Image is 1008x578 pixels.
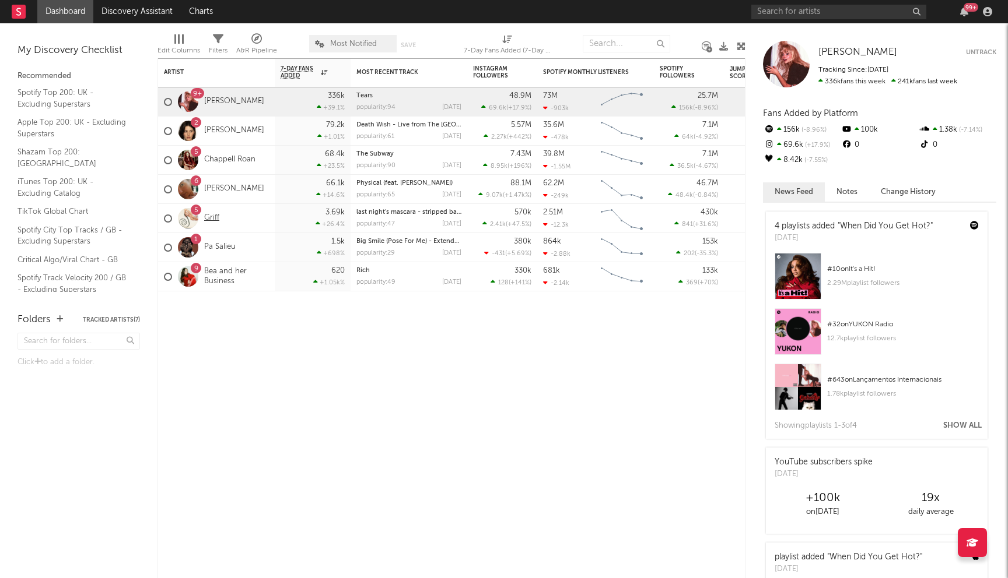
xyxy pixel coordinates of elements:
span: +5.69 % [507,251,530,257]
a: #32onYUKON Radio12.7kplaylist followers [766,308,988,364]
a: [PERSON_NAME] [818,47,897,58]
input: Search... [583,35,670,52]
span: 36.5k [677,163,694,170]
div: Most Recent Track [356,69,444,76]
div: The Subway [356,151,461,157]
span: +141 % [510,280,530,286]
div: ( ) [481,104,531,111]
div: popularity: 94 [356,104,395,111]
div: Spotify Followers [660,65,701,79]
span: 7-Day Fans Added [281,65,318,79]
input: Search for folders... [17,333,140,350]
div: 380k [514,238,531,245]
div: 19 x [877,491,985,505]
div: 7.1M [702,121,718,129]
div: ( ) [676,249,718,257]
div: 88.1M [510,179,531,187]
a: Tears [356,93,373,99]
div: 48.9M [509,92,531,100]
div: 864k [543,238,561,245]
div: My Discovery Checklist [17,44,140,58]
div: -2.14k [543,279,569,287]
div: 62.2M [543,179,564,187]
div: [DATE] [442,163,461,169]
a: Death Wish - Live from The [GEOGRAPHIC_DATA] [356,122,507,128]
div: 54.5 [730,241,776,255]
div: [DATE] [442,279,461,286]
button: Tracked Artists(7) [83,317,140,323]
div: A&R Pipeline [236,29,277,63]
svg: Chart title [596,87,648,117]
div: ( ) [670,162,718,170]
div: +100k [769,491,877,505]
span: -7.14 % [957,127,982,133]
a: "When Did You Get Hot?" [827,553,922,561]
div: 681k [543,267,560,274]
div: 75.9 [730,95,776,109]
div: ( ) [671,104,718,111]
span: -8.96 % [695,105,716,111]
div: -12.3k [543,221,569,228]
a: Physical (feat. [PERSON_NAME]) [356,180,453,186]
div: +14.6 % [316,191,345,199]
a: Bea and her Business [204,267,269,287]
div: +23.5 % [317,162,345,170]
span: 202 [684,251,695,257]
div: [DATE] [442,133,461,140]
div: on [DATE] [769,505,877,519]
div: last night's mascara - stripped back version [356,209,461,216]
div: [DATE] [775,563,922,575]
span: +17.9 % [803,142,830,149]
button: News Feed [763,182,825,202]
a: Rich [356,267,370,274]
div: 12.7k playlist followers [827,332,979,346]
div: Filters [209,29,228,63]
button: Show All [943,422,982,429]
a: Spotify City Top Tracks / GB - Excluding Superstars [17,224,128,248]
div: # 643 on Lançamentos Internacionais [827,373,979,387]
div: ( ) [482,220,531,228]
div: ( ) [478,191,531,199]
div: playlist added [775,551,922,563]
div: -903k [543,104,569,112]
span: +47.5 % [508,221,530,228]
div: [DATE] [775,468,873,480]
span: [PERSON_NAME] [818,47,897,57]
div: 79.2k [326,121,345,129]
div: ( ) [678,279,718,286]
button: Change History [869,182,947,202]
span: 48.4k [675,192,693,199]
span: 69.6k [489,105,506,111]
div: 58.2 [730,270,776,284]
div: 39.8M [543,150,565,158]
svg: Chart title [596,204,648,233]
div: 73.9 [730,153,776,167]
div: 1.38k [919,122,996,138]
a: [PERSON_NAME] [204,97,264,107]
div: daily average [877,505,985,519]
div: +26.4 % [316,220,345,228]
div: 156k [763,122,841,138]
div: 7.43M [510,150,531,158]
a: [PERSON_NAME] [204,184,264,194]
a: Griff [204,213,219,223]
div: Rich [356,267,461,274]
span: +1.47k % [505,192,530,199]
button: Save [401,42,416,48]
div: 2.29M playlist followers [827,276,979,290]
span: +196 % [509,163,530,170]
div: 336k [328,92,345,100]
div: 73.5 [730,124,776,138]
span: Fans Added by Platform [763,109,858,118]
div: 7.1M [702,150,718,158]
div: # 32 on YUKON Radio [827,318,979,332]
svg: Chart title [596,117,648,146]
span: +442 % [509,134,530,140]
div: 68.4k [325,150,345,158]
div: ( ) [668,191,718,199]
a: #10onIt's a Hit!2.29Mplaylist followers [766,253,988,308]
span: 2.41k [490,221,506,228]
span: 336k fans this week [818,78,885,85]
div: popularity: 65 [356,192,395,198]
span: 9.07k [486,192,503,199]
